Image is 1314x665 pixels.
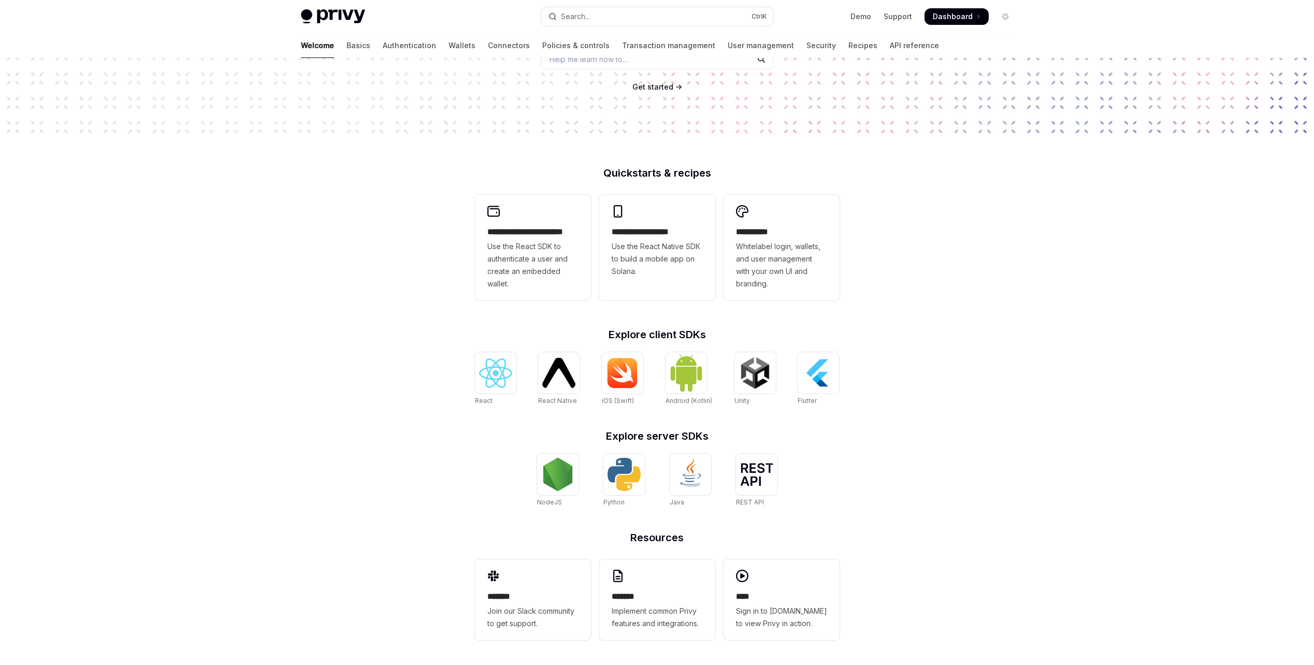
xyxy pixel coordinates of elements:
[449,33,475,58] a: Wallets
[541,7,773,26] button: Open search
[670,454,711,508] a: JavaJava
[997,8,1014,25] button: Toggle dark mode
[806,33,836,58] a: Security
[475,559,591,640] a: **** **Join our Slack community to get support.
[599,195,715,300] a: **** **** **** ***Use the React Native SDK to build a mobile app on Solana.
[622,33,715,58] a: Transaction management
[475,431,840,441] h2: Explore server SDKs
[603,498,625,506] span: Python
[752,12,767,21] span: Ctrl K
[612,240,703,278] span: Use the React Native SDK to build a mobile app on Solana.
[933,11,973,22] span: Dashboard
[537,498,562,506] span: NodeJS
[724,195,840,300] a: **** *****Whitelabel login, wallets, and user management with your own UI and branding.
[538,352,580,406] a: React NativeReact Native
[736,605,827,630] span: Sign in to [DOMAIN_NAME] to view Privy in action.
[670,353,703,392] img: Android (Kotlin)
[884,11,912,22] a: Support
[666,397,712,404] span: Android (Kotlin)
[541,458,574,491] img: NodeJS
[724,559,840,640] a: ****Sign in to [DOMAIN_NAME] to view Privy in action.
[561,10,590,23] div: Search...
[538,397,577,404] span: React Native
[925,8,989,25] a: Dashboard
[487,605,579,630] span: Join our Slack community to get support.
[542,33,610,58] a: Policies & controls
[475,168,840,178] h2: Quickstarts & recipes
[670,498,684,506] span: Java
[603,454,645,508] a: PythonPython
[734,352,776,406] a: UnityUnity
[632,82,673,92] a: Get started
[550,54,628,65] span: Help me learn how to…
[848,33,877,58] a: Recipes
[475,397,493,404] span: React
[346,33,370,58] a: Basics
[728,33,794,58] a: User management
[602,397,634,404] span: iOS (Swift)
[487,240,579,290] span: Use the React SDK to authenticate a user and create an embedded wallet.
[301,33,334,58] a: Welcome
[739,356,772,389] img: Unity
[383,33,436,58] a: Authentication
[890,33,939,58] a: API reference
[734,397,750,404] span: Unity
[736,240,827,290] span: Whitelabel login, wallets, and user management with your own UI and branding.
[602,352,643,406] a: iOS (Swift)iOS (Swift)
[608,458,641,491] img: Python
[740,463,773,486] img: REST API
[666,352,712,406] a: Android (Kotlin)Android (Kotlin)
[537,454,579,508] a: NodeJSNodeJS
[736,454,777,508] a: REST APIREST API
[798,397,817,404] span: Flutter
[488,33,530,58] a: Connectors
[479,358,512,388] img: React
[542,358,575,387] img: React Native
[606,357,639,388] img: iOS (Swift)
[850,11,871,22] a: Demo
[674,458,707,491] img: Java
[475,532,840,543] h2: Resources
[736,498,764,506] span: REST API
[798,352,839,406] a: FlutterFlutter
[599,559,715,640] a: **** **Implement common Privy features and integrations.
[301,9,365,24] img: light logo
[632,82,673,91] span: Get started
[475,329,840,340] h2: Explore client SDKs
[802,356,835,389] img: Flutter
[475,352,516,406] a: ReactReact
[612,605,703,630] span: Implement common Privy features and integrations.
